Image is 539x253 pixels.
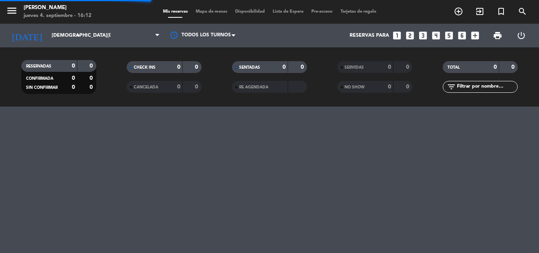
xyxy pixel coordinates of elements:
div: [PERSON_NAME] [24,4,92,12]
i: [DATE] [6,27,48,44]
strong: 0 [72,63,75,69]
span: CONFIRMADA [26,77,53,81]
span: print [493,31,502,40]
span: CANCELADA [134,85,158,89]
span: Lista de Espera [269,9,307,14]
strong: 0 [301,64,305,70]
strong: 0 [283,64,286,70]
span: TOTAL [447,66,460,69]
span: Pre-acceso [307,9,337,14]
strong: 0 [406,64,411,70]
div: jueves 4. septiembre - 16:12 [24,12,92,20]
strong: 0 [494,64,497,70]
strong: 0 [511,64,516,70]
span: Reservas para [350,33,389,38]
strong: 0 [195,84,200,90]
i: looks_3 [418,30,428,41]
i: add_circle_outline [454,7,463,16]
span: SERVIDAS [344,66,364,69]
strong: 0 [177,84,180,90]
i: menu [6,5,18,17]
i: looks_one [392,30,402,41]
i: exit_to_app [475,7,485,16]
strong: 0 [90,84,94,90]
span: NO SHOW [344,85,365,89]
i: looks_6 [457,30,467,41]
button: menu [6,5,18,19]
span: CHECK INS [134,66,155,69]
strong: 0 [90,75,94,81]
strong: 0 [388,84,391,90]
strong: 0 [195,64,200,70]
span: RE AGENDADA [239,85,268,89]
span: SIN CONFIRMAR [26,86,58,90]
div: LOG OUT [509,24,533,47]
span: Mapa de mesas [192,9,231,14]
i: arrow_drop_down [73,31,83,40]
span: SENTADAS [239,66,260,69]
i: add_box [470,30,480,41]
i: turned_in_not [496,7,506,16]
span: RESERVADAS [26,64,51,68]
i: filter_list [447,82,456,92]
strong: 0 [90,63,94,69]
input: Filtrar por nombre... [456,82,517,91]
strong: 0 [72,75,75,81]
strong: 0 [388,64,391,70]
i: looks_4 [431,30,441,41]
i: search [518,7,527,16]
span: Mis reservas [159,9,192,14]
span: Tarjetas de regalo [337,9,380,14]
strong: 0 [177,64,180,70]
i: looks_two [405,30,415,41]
strong: 0 [72,84,75,90]
span: Disponibilidad [231,9,269,14]
i: power_settings_new [517,31,526,40]
strong: 0 [406,84,411,90]
i: looks_5 [444,30,454,41]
